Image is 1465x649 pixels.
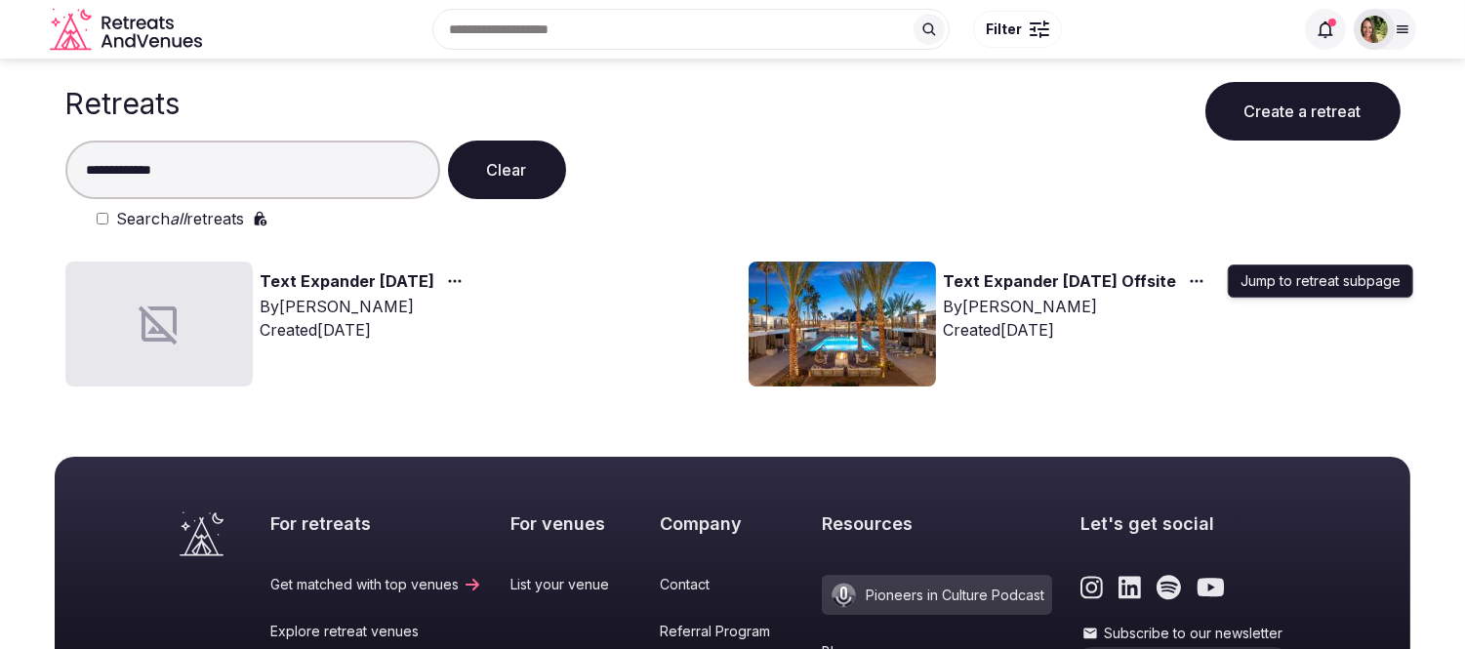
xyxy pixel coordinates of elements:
a: Text Expander [DATE] Offsite [944,269,1177,295]
label: Subscribe to our newsletter [1080,624,1285,643]
div: Created [DATE] [261,318,470,342]
a: Contact [661,575,794,594]
button: Create a retreat [1205,82,1401,141]
a: List your venue [510,575,632,594]
img: Top retreat image for the retreat: Text Expander May 2025 Offsite [749,262,936,386]
h2: Company [661,511,794,536]
img: Shay Tippie [1361,16,1388,43]
a: Link to the retreats and venues Spotify page [1157,575,1181,600]
label: Search retreats [116,207,244,230]
a: Text Expander [DATE] [261,269,435,295]
h1: Retreats [65,86,181,121]
h2: For retreats [270,511,482,536]
h2: Let's get social [1080,511,1285,536]
button: Filter [973,11,1062,48]
a: Link to the retreats and venues Instagram page [1080,575,1103,600]
div: By [PERSON_NAME] [944,295,1212,318]
span: Filter [986,20,1022,39]
a: Visit the homepage [180,511,224,556]
svg: Retreats and Venues company logo [50,8,206,52]
a: Link to the retreats and venues LinkedIn page [1119,575,1141,600]
a: Link to the retreats and venues Youtube page [1197,575,1225,600]
div: Created [DATE] [944,318,1212,342]
button: Jump to retreat subpage [1177,269,1212,293]
h2: For venues [510,511,632,536]
h2: Resources [822,511,1052,536]
a: Referral Program [661,622,794,641]
a: Explore retreat venues [270,622,482,641]
a: Get matched with top venues [270,575,482,594]
div: Jump to retreat subpage [1228,264,1413,298]
button: Clear [448,141,566,199]
div: By [PERSON_NAME] [261,295,470,318]
a: Visit the homepage [50,8,206,52]
a: Pioneers in Culture Podcast [822,575,1052,615]
em: all [170,209,186,228]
